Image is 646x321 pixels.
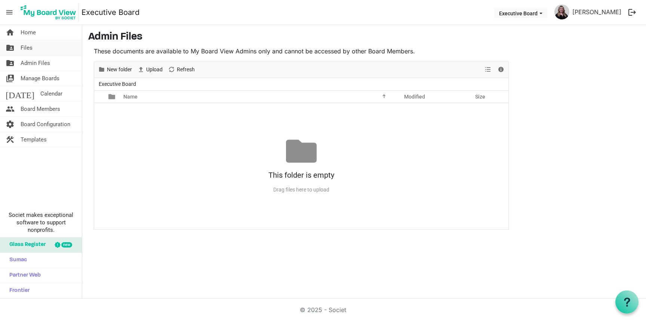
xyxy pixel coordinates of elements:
span: Templates [21,132,47,147]
span: construction [6,132,15,147]
a: My Board View Logo [18,3,81,22]
span: switch_account [6,71,15,86]
img: My Board View Logo [18,3,79,22]
div: This folder is empty [94,166,508,184]
p: These documents are available to My Board View Admins only and cannot be accessed by other Board ... [94,47,509,56]
span: Frontier [6,283,30,298]
span: [DATE] [6,86,34,101]
span: Modified [404,94,425,100]
span: home [6,25,15,40]
span: Board Members [21,102,60,116]
span: Home [21,25,36,40]
span: people [6,102,15,116]
div: new [61,242,72,247]
a: [PERSON_NAME] [569,4,624,19]
div: New folder [95,62,135,78]
a: © 2025 - Societ [300,306,346,314]
div: View [482,62,495,78]
h3: Admin Files [88,31,640,44]
span: Name [123,94,138,100]
span: folder_shared [6,56,15,71]
div: Refresh [165,62,197,78]
button: Upload [136,65,164,74]
span: Board Configuration [21,117,70,132]
span: settings [6,117,15,132]
span: New folder [106,65,133,74]
button: View dropdownbutton [483,65,492,74]
span: Calendar [40,86,62,101]
div: Drag files here to upload [94,184,508,196]
span: Societ makes exceptional software to support nonprofits. [3,211,79,234]
span: Size [475,94,485,100]
button: New folder [97,65,133,74]
span: Refresh [176,65,196,74]
span: Partner Web [6,268,41,283]
span: menu [2,5,16,19]
button: Refresh [167,65,196,74]
span: Manage Boards [21,71,59,86]
div: Upload [135,62,165,78]
button: logout [624,4,640,20]
span: folder_shared [6,40,15,55]
span: Sumac [6,253,27,268]
a: Executive Board [81,5,139,20]
button: Details [496,65,506,74]
span: Files [21,40,33,55]
span: Admin Files [21,56,50,71]
span: Upload [145,65,163,74]
span: Glass Register [6,237,46,252]
button: Executive Board dropdownbutton [494,8,547,18]
img: NMluhWrUwwEK8NKJ_vw3Z0gY1VjUDYgWNhBvvIlI1gBxmIsDOffBMyespWDkCFBxW8P_PbcUU5a8QOrb7cFjKQ_thumb.png [554,4,569,19]
div: Details [495,62,507,78]
span: Executive Board [97,80,138,89]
